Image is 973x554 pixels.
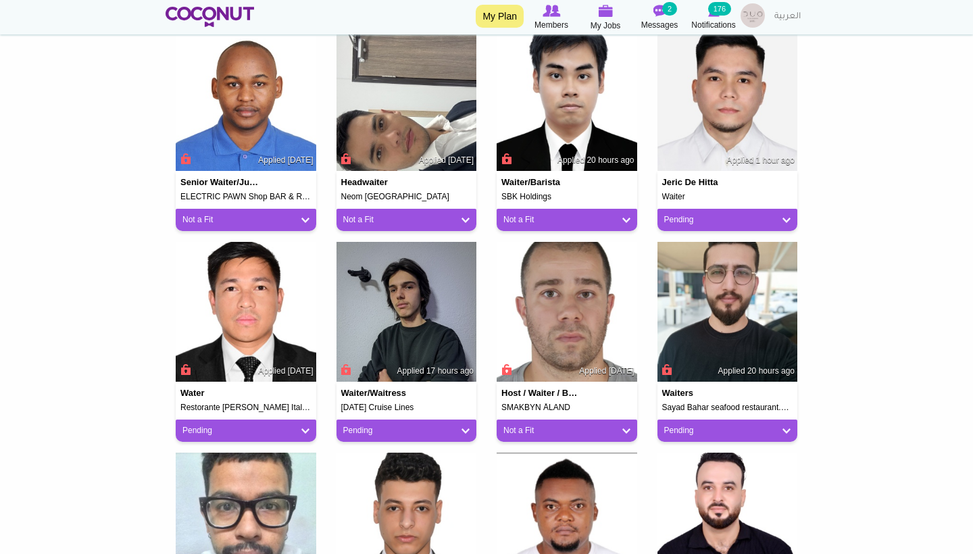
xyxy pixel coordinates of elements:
h4: Headwaiter [341,178,420,187]
img: Notifications [708,5,720,17]
a: Messages Messages 2 [632,3,687,32]
h5: SBK Holdings [501,193,632,201]
a: Pending [343,425,470,436]
span: My Jobs [591,19,621,32]
img: Mousa Azar's picture [657,242,798,382]
h4: waiter/barista [501,178,580,187]
span: Connect to Unlock the Profile [499,363,512,376]
img: john mulwa's picture [176,31,316,172]
img: Igor Milic's picture [497,242,637,382]
a: Pending [664,425,791,436]
h5: Restorante [PERSON_NAME] Italian restaurant [180,403,311,412]
a: Pending [182,425,309,436]
h4: Water [180,388,259,398]
a: Pending [664,214,791,226]
a: Not a Fit [182,214,309,226]
span: Notifications [691,18,735,32]
a: Not a Fit [503,425,630,436]
img: Dimitar Ristevski's picture [336,242,477,382]
h5: ELECTRIC PAWN Shop BAR & RESTAURANT [180,193,311,201]
h5: Neom [GEOGRAPHIC_DATA] [341,193,472,201]
img: Jeric De Hitta's picture [657,31,798,172]
span: Connect to Unlock the Profile [178,152,191,166]
img: Messages [653,5,666,17]
span: Connect to Unlock the Profile [178,363,191,376]
h5: [DATE] Cruise Lines [341,403,472,412]
a: Not a Fit [503,214,630,226]
h4: Jeric De Hitta [662,178,741,187]
a: العربية [768,3,807,30]
h4: Senior waiter/junior bartender/barista [180,178,259,187]
a: Not a Fit [343,214,470,226]
span: Messages [641,18,678,32]
img: Oscar Pinzon's picture [336,31,477,172]
h4: Host / Waiter / Bartender [501,388,580,398]
img: Louie Jan Beniga's picture [176,242,316,382]
a: My Jobs My Jobs [578,3,632,32]
small: 2 [662,2,677,16]
span: Connect to Unlock the Profile [339,363,351,376]
a: My Plan [476,5,524,28]
small: 176 [708,2,731,16]
span: Members [534,18,568,32]
span: Connect to Unlock the Profile [499,152,512,166]
h4: Waiters [662,388,741,398]
img: Browse Members [543,5,560,17]
span: Connect to Unlock the Profile [339,152,351,166]
h5: Sayad Bahar seafood restaurant.beef bar [662,403,793,412]
h5: SMAKBYN ÅLAND [501,403,632,412]
h4: Waiter/Waitress [341,388,420,398]
span: Connect to Unlock the Profile [660,363,672,376]
a: Browse Members Members [524,3,578,32]
img: Home [166,7,254,27]
a: Notifications Notifications 176 [687,3,741,32]
h5: Waiter [662,193,793,201]
img: Zin Min Htet's picture [497,31,637,172]
img: My Jobs [598,5,613,17]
